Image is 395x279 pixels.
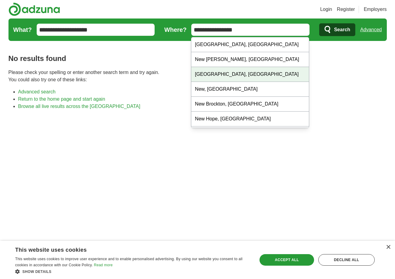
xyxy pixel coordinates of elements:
[18,89,56,94] a: Advanced search
[337,6,355,13] a: Register
[13,25,32,34] label: What?
[259,254,314,266] div: Accept all
[360,24,382,36] a: Advanced
[94,263,113,267] a: Read more, opens a new window
[18,96,105,102] a: Return to the home page and start again
[15,244,235,254] div: This website uses cookies
[18,104,140,109] a: Browse all live results across the [GEOGRAPHIC_DATA]
[8,53,387,64] h1: No results found
[318,254,375,266] div: Decline all
[334,24,350,36] span: Search
[8,2,60,16] img: Adzuna logo
[319,23,355,36] button: Search
[22,270,52,274] span: Show details
[164,25,186,34] label: Where?
[386,245,390,250] div: Close
[364,6,387,13] a: Employers
[15,257,243,267] span: This website uses cookies to improve user experience and to enable personalised advertising. By u...
[15,268,250,274] div: Show details
[320,6,332,13] a: Login
[8,69,387,83] p: Please check your spelling or enter another search term and try again. You could also try one of ...
[191,126,309,141] div: [GEOGRAPHIC_DATA], [GEOGRAPHIC_DATA]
